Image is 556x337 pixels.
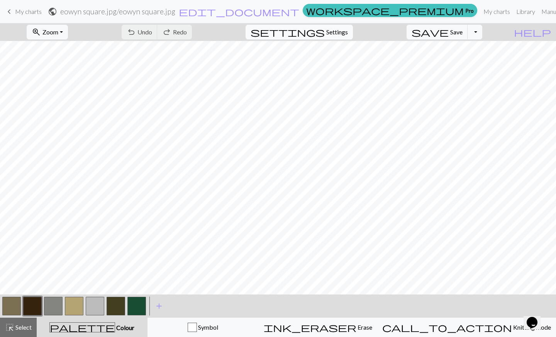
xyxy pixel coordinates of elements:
[514,27,551,37] span: help
[259,318,377,337] button: Erase
[512,323,551,331] span: Knitting mode
[326,27,348,37] span: Settings
[5,322,14,333] span: highlight_alt
[179,6,299,17] span: edit_document
[5,5,42,18] a: My charts
[251,27,325,37] i: Settings
[154,301,164,311] span: add
[115,324,134,331] span: Colour
[524,306,548,329] iframe: chat widget
[480,4,513,19] a: My charts
[32,27,41,37] span: zoom_in
[303,4,477,17] a: Pro
[246,25,353,39] button: SettingsSettings
[5,6,14,17] span: keyboard_arrow_left
[48,6,57,17] span: public
[147,318,259,337] button: Symbol
[356,323,372,331] span: Erase
[60,7,175,16] h2: eowyn square.jpg / eowyn square.jpg
[407,25,468,39] button: Save
[14,323,32,331] span: Select
[37,318,147,337] button: Colour
[42,28,58,36] span: Zoom
[306,5,464,16] span: workspace_premium
[264,322,356,333] span: ink_eraser
[513,4,538,19] a: Library
[412,27,449,37] span: save
[382,322,512,333] span: call_to_action
[50,322,115,333] span: palette
[27,25,68,39] button: Zoom
[197,323,218,331] span: Symbol
[450,28,463,36] span: Save
[251,27,325,37] span: settings
[377,318,556,337] button: Knitting mode
[15,8,42,15] span: My charts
